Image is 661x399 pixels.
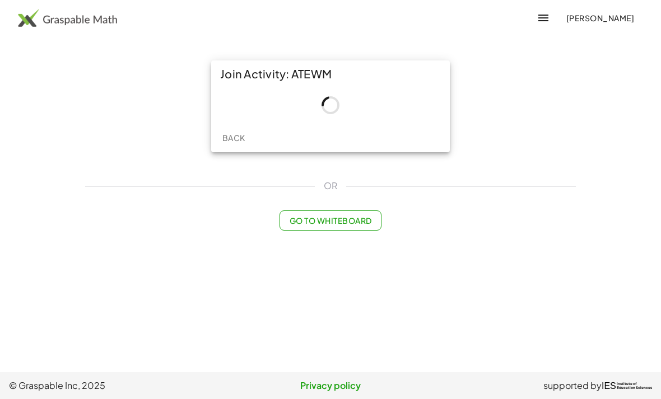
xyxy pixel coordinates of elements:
button: [PERSON_NAME] [557,8,643,28]
span: OR [324,179,337,193]
span: Go to Whiteboard [289,215,371,226]
a: Privacy policy [224,379,438,392]
button: Back [216,128,252,148]
span: Back [222,133,245,143]
a: IESInstitute ofEducation Sciences [602,379,652,392]
div: Join Activity: ATEWM [211,60,450,87]
span: [PERSON_NAME] [566,13,634,23]
span: Institute of Education Sciences [617,382,652,390]
span: © Graspable Inc, 2025 [9,379,224,392]
span: IES [602,381,616,391]
span: supported by [543,379,602,392]
button: Go to Whiteboard [280,210,381,231]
